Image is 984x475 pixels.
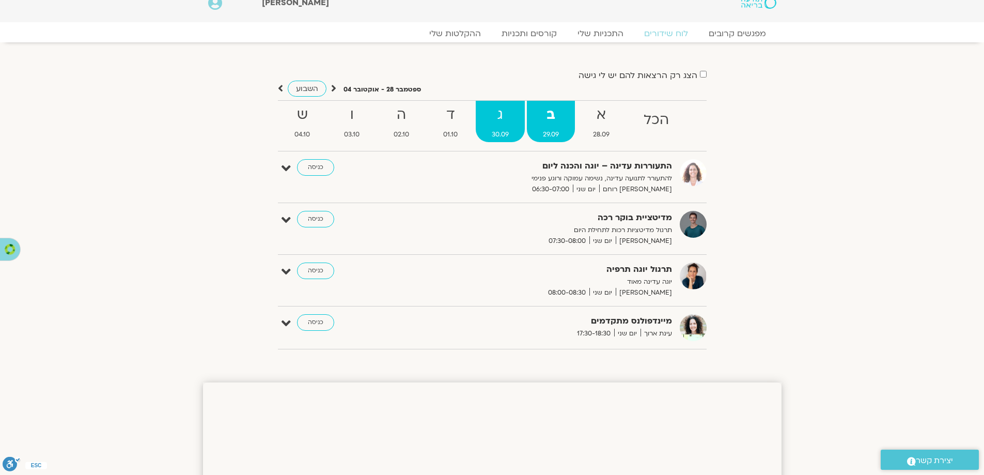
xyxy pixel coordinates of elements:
span: 17:30-18:30 [573,328,614,339]
strong: ש [279,103,326,127]
strong: הכל [628,109,685,132]
strong: התעוררות עדינה – יוגה והכנה ליום [419,159,672,173]
a: ש04.10 [279,101,326,142]
span: יום שני [589,287,616,298]
a: ו03.10 [328,101,376,142]
a: קורסים ותכניות [491,28,567,39]
strong: ג [476,103,525,127]
a: כניסה [297,314,334,331]
span: 29.09 [527,129,575,140]
p: ספטמבר 28 - אוקטובר 04 [343,84,421,95]
strong: מיינדפולנס מתקדמים [419,314,672,328]
strong: ב [527,103,575,127]
a: ה02.10 [378,101,425,142]
span: 04.10 [279,129,326,140]
p: תרגול מדיטציות רכות לתחילת היום [419,225,672,236]
strong: ד [427,103,474,127]
span: 01.10 [427,129,474,140]
span: [PERSON_NAME] רוחם [599,184,672,195]
a: א28.09 [577,101,626,142]
a: ג30.09 [476,101,525,142]
a: לוח שידורים [634,28,698,39]
span: עינת ארוך [641,328,672,339]
a: כניסה [297,211,334,227]
p: יוגה עדינה מאוד [419,277,672,287]
span: 06:30-07:00 [528,184,573,195]
a: התכניות שלי [567,28,634,39]
nav: Menu [208,28,776,39]
label: הצג רק הרצאות להם יש לי גישה [579,71,697,80]
strong: א [577,103,626,127]
a: הכל [628,101,685,142]
span: השבוע [296,84,318,94]
span: יום שני [589,236,616,247]
span: [PERSON_NAME] [616,236,672,247]
a: כניסה [297,263,334,279]
strong: ה [378,103,425,127]
span: יום שני [614,328,641,339]
strong: תרגול יוגה תרפיה [419,263,672,277]
a: ב29.09 [527,101,575,142]
span: [PERSON_NAME] [616,287,672,298]
span: 07:30-08:00 [545,236,589,247]
p: להתעורר לתנועה עדינה, נשימה עמוקה ורוגע פנימי [419,173,672,184]
span: 03.10 [328,129,376,140]
strong: ו [328,103,376,127]
a: השבוע [288,81,326,97]
a: כניסה [297,159,334,176]
a: ההקלטות שלי [419,28,491,39]
span: יום שני [573,184,599,195]
a: מפגשים קרובים [698,28,776,39]
span: 02.10 [378,129,425,140]
strong: מדיטציית בוקר רכה [419,211,672,225]
span: יצירת קשר [916,454,953,468]
span: 28.09 [577,129,626,140]
a: יצירת קשר [881,450,979,470]
span: 08:00-08:30 [544,287,589,298]
span: 30.09 [476,129,525,140]
a: ד01.10 [427,101,474,142]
